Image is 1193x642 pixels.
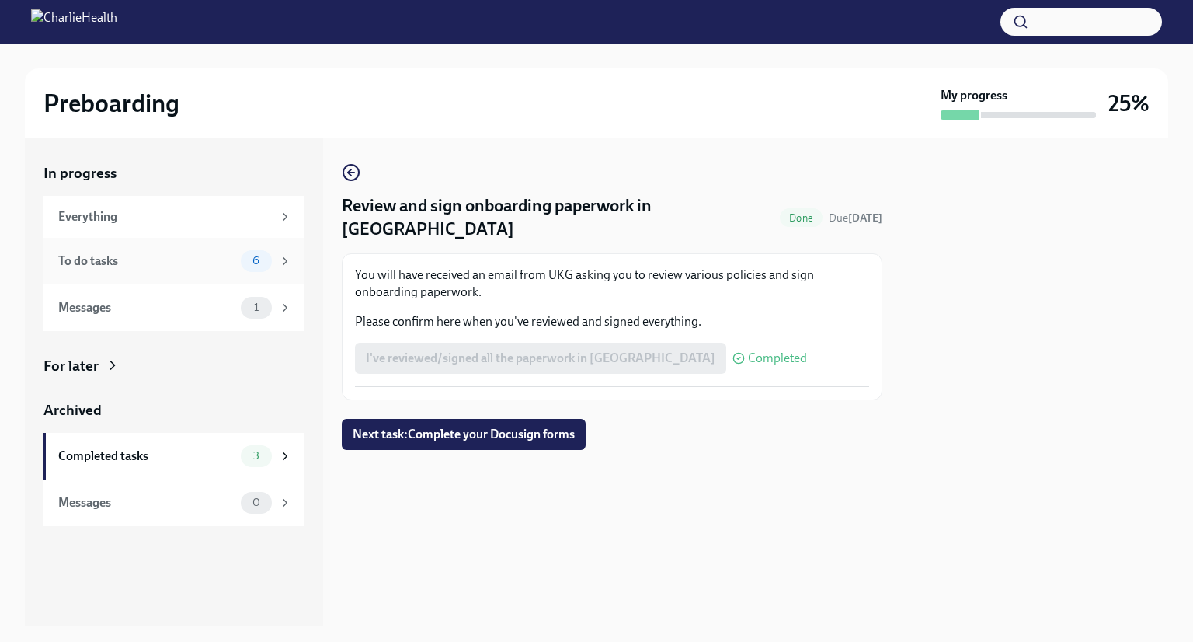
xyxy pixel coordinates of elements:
span: 1 [245,302,268,313]
div: Completed tasks [58,448,235,465]
span: 3 [244,450,269,462]
button: Next task:Complete your Docusign forms [342,419,586,450]
h2: Preboarding [43,88,179,119]
span: Completed [748,352,807,365]
img: CharlieHealth [31,9,117,34]
strong: [DATE] [848,211,882,225]
span: 6 [243,255,269,267]
div: Messages [58,299,235,316]
a: Messages0 [43,480,304,526]
h4: Review and sign onboarding paperwork in [GEOGRAPHIC_DATA] [342,194,774,241]
a: Archived [43,400,304,420]
span: 0 [243,497,270,508]
span: Due [829,211,882,225]
strong: My progress [941,87,1007,104]
p: You will have received an email from UKG asking you to review various policies and sign onboardin... [355,267,869,301]
p: Please confirm here when you've reviewed and signed everything. [355,313,869,330]
a: Everything [43,196,304,238]
a: For later [43,356,304,376]
a: Messages1 [43,284,304,331]
a: Completed tasks3 [43,433,304,480]
div: Everything [58,208,272,225]
div: Messages [58,494,235,511]
a: To do tasks6 [43,238,304,284]
span: Done [780,212,823,224]
span: Next task : Complete your Docusign forms [353,427,575,442]
a: In progress [43,163,304,183]
h3: 25% [1108,89,1150,117]
div: To do tasks [58,253,235,270]
div: For later [43,356,99,376]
